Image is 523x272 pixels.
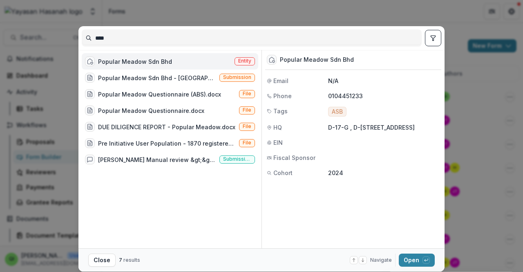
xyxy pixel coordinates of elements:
[98,90,221,99] div: Popular Meadow Questionnaire (ABS).docx
[273,76,288,85] span: Email
[98,155,216,164] div: [PERSON_NAME] Manual review &gt;&gt; HSEF2024 - Milestones.xlsxFolder &gt;&gt; Popular Meadow
[280,56,354,63] div: Popular Meadow Sdn Bhd
[223,74,251,80] span: Submission
[88,254,116,267] button: Close
[273,169,293,177] span: Cohort
[273,123,282,132] span: HQ
[332,108,343,115] span: ASB
[328,92,440,100] p: 0104451233
[243,140,251,146] span: File
[243,107,251,113] span: File
[273,92,292,100] span: Phone
[98,106,204,115] div: Popular Meadow Questionnaire.docx
[328,123,440,132] p: D-17-G , D-[STREET_ADDRESS]
[123,257,140,263] span: results
[119,257,122,263] span: 7
[370,256,392,264] span: Navigate
[238,58,251,64] span: Entity
[243,124,251,129] span: File
[243,91,251,97] span: File
[425,30,441,46] button: toggle filters
[98,123,235,131] div: DUE DILIGENCE REPORT - Popular Meadow.docx
[223,156,251,162] span: Submission comment
[98,139,236,148] div: Pre Initiative User Population - 1870 registered Users.png
[399,254,435,267] button: Open
[328,76,440,85] p: N/A
[273,153,315,162] span: Fiscal Sponsor
[273,107,288,115] span: Tags
[328,169,440,177] p: 2024
[98,74,216,82] div: Popular Meadow Sdn Bhd - [GEOGRAPHIC_DATA]
[98,57,172,66] div: Popular Meadow Sdn Bhd
[273,138,283,147] span: EIN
